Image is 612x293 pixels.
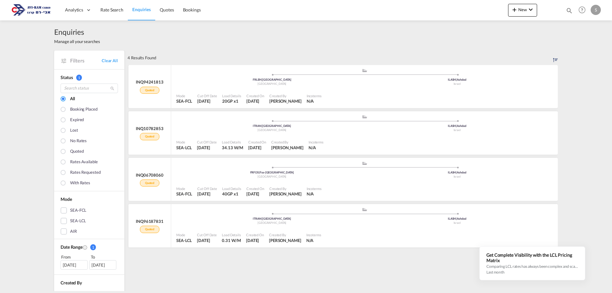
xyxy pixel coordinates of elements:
span: 1 [90,244,96,250]
md-icon: icon-magnify [566,7,573,14]
span: 1 [76,75,82,81]
span: Israel [454,175,461,178]
div: Mode [176,93,192,98]
div: From [61,254,89,260]
span: [PERSON_NAME] [269,191,302,196]
span: | [456,217,457,220]
div: Created By [271,140,303,144]
span: [DATE] [246,191,259,196]
div: INQ06708060 [136,172,164,178]
div: Booking placed [70,106,98,113]
span: Created By [61,280,82,285]
div: 4 Sep 2025 [197,145,217,150]
div: INQ10782853Quoted assets/icons/custom/ship-fill.svgassets/icons/custom/roll-o-plane.svgOriginRave... [127,111,558,158]
span: [DATE] [197,99,210,104]
div: Created By [269,93,302,98]
div: INQ96187831 [136,218,164,224]
div: Rates Requested [70,169,101,176]
div: Cut Off Date [197,93,217,98]
div: Created On [246,232,264,237]
span: Enquiries [132,7,151,12]
span: FRLEH [GEOGRAPHIC_DATA] [253,78,291,81]
img: 166978e0a5f911edb4280f3c7a976193.png [10,3,53,17]
span: [DATE] [197,238,210,243]
span: Analytics [65,7,83,13]
div: Load Details [222,232,241,237]
div: 4 Sep 2025 [246,98,264,104]
span: Help [577,4,587,15]
div: [DATE] [89,260,116,270]
span: From To [DATE][DATE] [61,254,118,270]
span: Date Range [61,244,83,250]
div: Quoted [140,133,159,140]
div: [DATE] [61,260,88,270]
div: No rates [70,138,87,145]
div: Cut Off Date [197,186,217,191]
input: Search status [61,84,118,93]
md-icon: assets/icons/custom/ship-fill.svg [361,115,368,118]
div: SARY HAVIV [269,98,302,104]
div: Incoterms [309,140,324,144]
div: Created On [246,186,264,191]
md-icon: assets/icons/custom/ship-fill.svg [361,69,368,72]
span: Israel [454,221,461,224]
md-icon: assets/icons/custom/ship-fill.svg [361,208,368,211]
span: ILASH Ashdod [448,171,466,174]
div: 2 Sep 2025 [197,191,217,197]
div: Mode [176,232,192,237]
span: [DATE] [246,238,259,243]
div: SARY HAVIV [269,238,301,243]
span: [PERSON_NAME] [269,238,301,243]
span: [DATE] [248,145,261,150]
div: SEA-LCL [176,238,192,243]
span: Bookings [183,7,201,12]
button: icon-plus 400-fgNewicon-chevron-down [508,4,537,17]
div: 2 Sep 2025 [246,191,264,197]
div: Rates available [70,159,98,166]
span: [DATE] [197,145,210,150]
div: Incoterms [307,186,322,191]
div: INQ96187831Quoted assets/icons/custom/ship-fill.svgassets/icons/custom/roll-o-plane.svgOriginRave... [127,204,558,251]
div: N/A [306,238,314,243]
div: SEA-FCL [176,98,192,104]
div: Load Details [222,93,241,98]
div: Created By [269,232,301,237]
div: Lost [70,127,78,134]
span: Quotes [160,7,174,12]
div: Created By [269,186,302,191]
div: Load Details [222,140,243,144]
span: ILASH Ashdod [448,78,466,81]
span: [GEOGRAPHIC_DATA] [258,128,286,132]
div: Cut Off Date [197,140,217,144]
div: SEA-FCL [176,191,192,197]
span: | [456,78,457,81]
md-checkbox: AIR [61,228,118,235]
span: Rate Search [100,7,123,12]
div: 1 Sep 2025 [197,238,217,243]
span: | [456,171,457,174]
div: 40GP x 1 [222,191,241,197]
span: ILASH Ashdod [448,217,466,220]
div: SARY HAVIV [271,145,303,150]
a: Clear All [102,58,118,63]
div: 1 Sep 2025 [246,238,264,243]
span: [GEOGRAPHIC_DATA] [258,175,286,178]
span: [PERSON_NAME] [269,99,302,104]
span: | [259,171,260,174]
div: N/A [307,191,314,197]
md-checkbox: SEA-FCL [61,207,118,214]
span: ILASH Ashdod [448,124,466,128]
span: [DATE] [197,191,210,196]
span: Israel [454,128,461,132]
span: Filters [70,57,102,64]
div: SEA-FCL [70,207,86,214]
span: [GEOGRAPHIC_DATA] [258,82,286,85]
div: SEA-LCL [176,145,192,150]
span: ITRAN [GEOGRAPHIC_DATA] [253,217,291,220]
div: Expired [70,117,84,124]
div: To [90,254,118,260]
span: | [261,124,262,128]
span: [PERSON_NAME] [271,145,303,150]
md-checkbox: SEA-LCL [61,218,118,224]
md-icon: icon-magnify [110,86,115,91]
